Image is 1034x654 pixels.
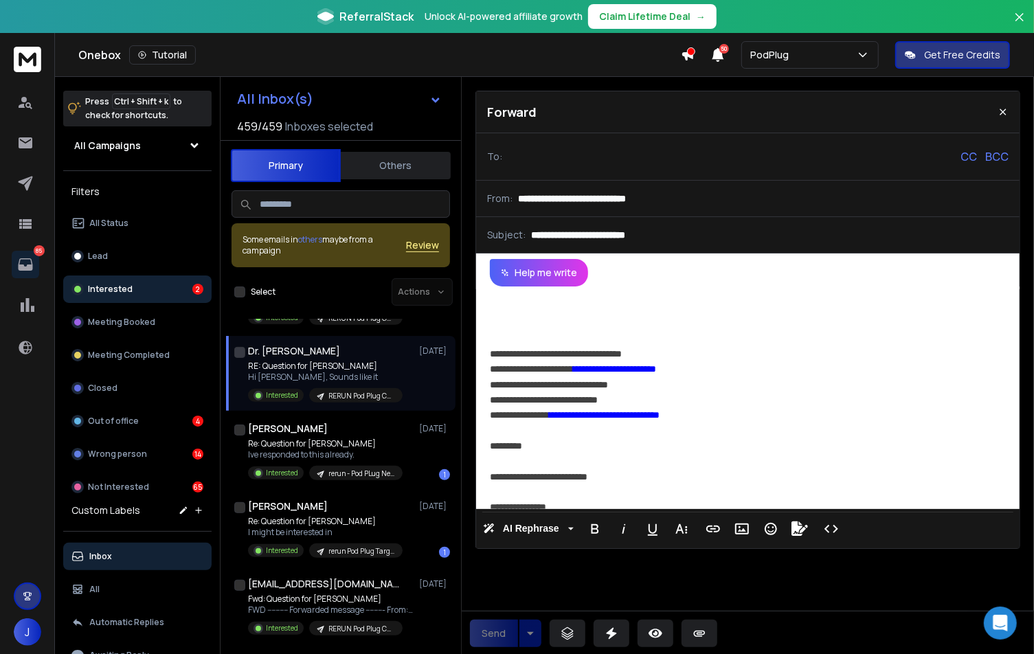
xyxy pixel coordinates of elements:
[88,383,117,394] p: Closed
[248,516,403,527] p: Re: Question for [PERSON_NAME]
[425,10,583,23] p: Unlock AI-powered affiliate growth
[63,576,212,603] button: All
[787,515,813,543] button: Signature
[12,251,39,278] a: 85
[328,391,394,401] p: RERUN Pod Plug CEO, Owner, Founder, 1-10 Emp, Target cities
[248,499,328,513] h1: [PERSON_NAME]
[14,618,41,646] button: J
[406,238,439,252] button: Review
[611,515,637,543] button: Italic (Ctrl+I)
[231,149,341,182] button: Primary
[339,8,414,25] span: ReferralStack
[88,449,147,460] p: Wrong person
[237,92,313,106] h1: All Inbox(s)
[248,527,403,538] p: I might be interested in
[248,449,403,460] p: Ive responded to this already.
[251,286,276,297] label: Select
[1011,8,1029,41] button: Close banner
[818,515,844,543] button: Code View
[729,515,755,543] button: Insert Image (Ctrl+P)
[112,93,170,109] span: Ctrl + Shift + k
[588,4,717,29] button: Claim Lifetime Deal→
[248,577,399,591] h1: [EMAIL_ADDRESS][DOMAIN_NAME] +1
[89,551,112,562] p: Inbox
[237,118,282,135] span: 459 / 459
[78,45,681,65] div: Onebox
[89,584,100,595] p: All
[696,10,706,23] span: →
[63,374,212,402] button: Closed
[248,438,403,449] p: Re: Question for [PERSON_NAME]
[487,228,526,242] p: Subject:
[248,361,403,372] p: RE: Question for [PERSON_NAME]
[328,624,394,634] p: RERUN Pod Plug CEO, Owner, Founder, 1-10 Emp, Target cities
[88,317,155,328] p: Meeting Booked
[960,148,977,165] p: CC
[248,605,413,616] p: FWD ---------- Forwarded message --------- From: [PERSON_NAME]
[439,469,450,480] div: 1
[248,344,340,358] h1: Dr. [PERSON_NAME]
[984,607,1017,640] div: Open Intercom Messenger
[226,85,453,113] button: All Inbox(s)
[419,346,450,357] p: [DATE]
[719,44,729,54] span: 50
[192,482,203,493] div: 65
[439,547,450,558] div: 1
[328,546,394,556] p: rerun Pod Plug Targeted Cities Sept
[266,623,298,633] p: Interested
[248,372,403,383] p: Hi [PERSON_NAME], Sounds like it
[298,234,322,245] span: others
[63,609,212,636] button: Automatic Replies
[419,501,450,512] p: [DATE]
[88,482,149,493] p: Not Interested
[192,449,203,460] div: 14
[700,515,726,543] button: Insert Link (Ctrl+K)
[248,594,413,605] p: Fwd: Question for [PERSON_NAME]
[88,251,108,262] p: Lead
[71,504,140,517] h3: Custom Labels
[487,192,513,205] p: From:
[487,150,502,163] p: To:
[500,523,562,534] span: AI Rephrase
[88,284,133,295] p: Interested
[341,150,451,181] button: Others
[63,243,212,270] button: Lead
[63,407,212,435] button: Out of office4
[480,515,576,543] button: AI Rephrase
[266,390,298,401] p: Interested
[63,341,212,369] button: Meeting Completed
[63,308,212,336] button: Meeting Booked
[192,416,203,427] div: 4
[63,440,212,468] button: Wrong person14
[63,182,212,201] h3: Filters
[668,515,695,543] button: More Text
[490,259,588,286] button: Help me write
[243,234,406,256] div: Some emails in maybe from a campaign
[582,515,608,543] button: Bold (Ctrl+B)
[487,102,537,122] p: Forward
[758,515,784,543] button: Emoticons
[88,350,170,361] p: Meeting Completed
[63,132,212,159] button: All Campaigns
[285,118,373,135] h3: Inboxes selected
[895,41,1010,69] button: Get Free Credits
[88,416,139,427] p: Out of office
[89,617,164,628] p: Automatic Replies
[89,218,128,229] p: All Status
[750,48,794,62] p: PodPlug
[63,275,212,303] button: Interested2
[266,545,298,556] p: Interested
[63,543,212,570] button: Inbox
[266,468,298,478] p: Interested
[328,469,394,479] p: rerun - Pod PLug New Campaig (September)
[74,139,141,153] h1: All Campaigns
[248,422,328,436] h1: [PERSON_NAME]
[63,210,212,237] button: All Status
[34,245,45,256] p: 85
[129,45,196,65] button: Tutorial
[85,95,182,122] p: Press to check for shortcuts.
[419,578,450,589] p: [DATE]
